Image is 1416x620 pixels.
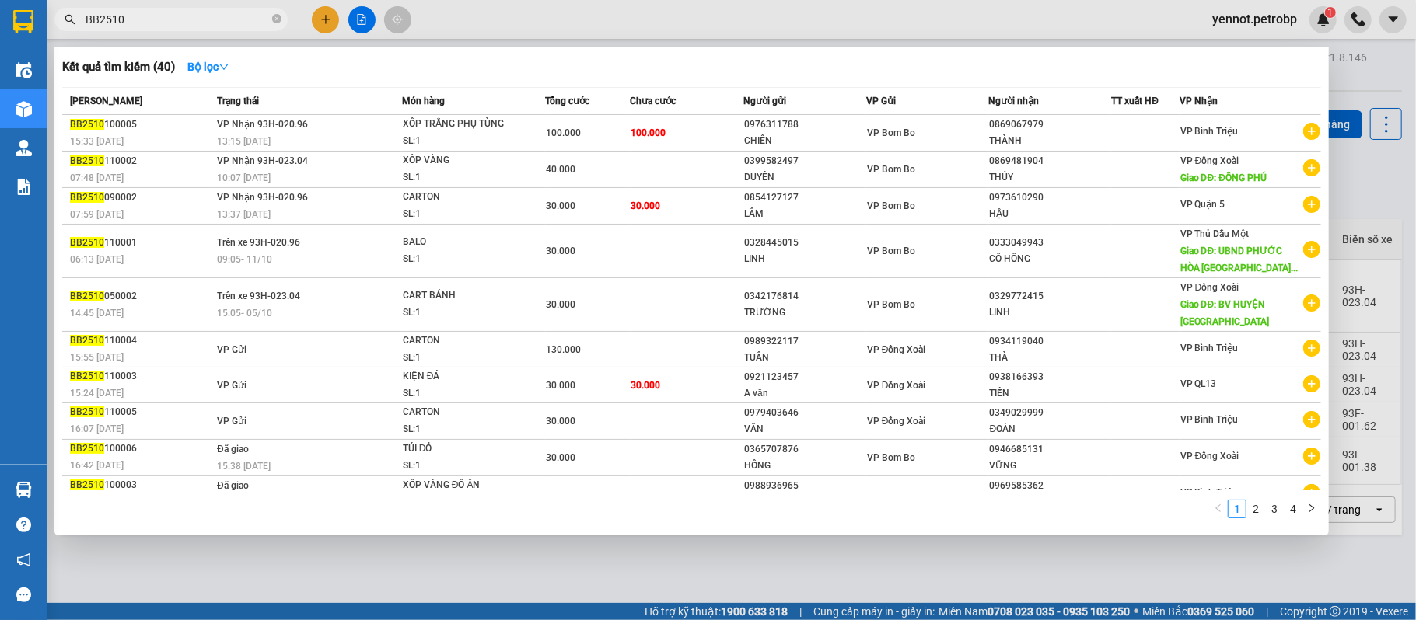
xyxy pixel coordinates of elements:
[217,380,246,391] span: VP Gửi
[990,478,1111,494] div: 0969585362
[867,452,915,463] span: VP Bom Bo
[990,458,1111,474] div: VỮNG
[65,14,75,25] span: search
[990,153,1111,169] div: 0869481904
[1285,500,1302,517] a: 4
[70,333,212,349] div: 110004
[70,371,104,381] span: BB2510
[70,119,104,130] span: BB2510
[546,452,575,463] span: 30.000
[744,133,865,149] div: CHIẾN
[1214,503,1223,513] span: left
[1180,199,1225,210] span: VP Quận 5
[744,369,865,385] div: 0921123457
[990,385,1111,402] div: TIẾN
[403,404,519,421] div: CARTON
[217,237,300,248] span: Trên xe 93H-020.96
[70,423,124,434] span: 16:07 [DATE]
[70,406,104,417] span: BB2510
[546,416,575,427] span: 30.000
[16,62,32,78] img: warehouse-icon
[990,117,1111,133] div: 0869067979
[70,441,212,457] div: 100006
[272,12,281,27] span: close-circle
[1209,500,1228,518] button: left
[70,190,212,206] div: 090002
[744,441,865,458] div: 0365707876
[217,209,271,220] span: 13:37 [DATE]
[990,350,1111,366] div: THÀ
[16,517,31,532] span: question-circle
[70,388,124,399] span: 15:24 [DATE]
[867,416,926,427] span: VP Đồng Xoài
[867,164,915,175] span: VP Bom Bo
[631,96,677,106] span: Chưa cước
[1180,228,1250,239] span: VP Thủ Dầu Một
[867,127,915,138] span: VP Bom Bo
[13,10,33,33] img: logo-vxr
[990,369,1111,385] div: 0938166393
[1180,155,1239,166] span: VP Đồng Xoài
[990,235,1111,251] div: 0333049943
[1303,123,1320,140] span: plus-circle
[546,246,575,256] span: 30.000
[16,179,32,195] img: solution-icon
[990,206,1111,222] div: HẬU
[1302,500,1321,518] button: right
[546,164,575,175] span: 40.000
[62,59,175,75] h3: Kết quả tìm kiếm ( 40 )
[403,477,519,494] div: XỐP VÀNG ĐỒ ĂN
[70,335,104,346] span: BB2510
[1180,172,1267,183] span: Giao DĐ: ĐỒNG PHÚ
[403,350,519,367] div: SL: 1
[631,127,666,138] span: 100.000
[1265,500,1284,518] li: 3
[219,61,229,72] span: down
[1180,246,1299,273] span: Giao DĐ: UBND PHƯỚC HÒA [GEOGRAPHIC_DATA]...
[403,305,519,322] div: SL: 1
[546,380,575,391] span: 30.000
[403,152,519,169] div: XÔP VÀNG
[1307,503,1316,513] span: right
[990,333,1111,350] div: 0934119040
[70,96,142,106] span: [PERSON_NAME]
[16,482,32,498] img: warehouse-icon
[744,421,865,437] div: VÂN
[70,404,212,420] div: 110005
[70,155,104,166] span: BB2510
[743,96,786,106] span: Người gửi
[631,200,661,211] span: 30.000
[744,458,865,474] div: HỒNG
[1209,500,1228,518] li: Previous Page
[187,61,229,73] strong: Bộ lọc
[546,489,575,500] span: 40.000
[403,333,519,350] div: CARTON
[1180,299,1270,327] span: Giao DĐ: BV HUYỆN [GEOGRAPHIC_DATA]
[744,117,865,133] div: 0976311788
[217,461,271,472] span: 15:38 [DATE]
[1303,241,1320,258] span: plus-circle
[402,96,445,106] span: Món hàng
[1180,414,1239,425] span: VP Bình Triệu
[867,200,915,211] span: VP Bom Bo
[990,133,1111,149] div: THÀNH
[1180,282,1239,293] span: VP Đồng Xoài
[1111,96,1159,106] span: TT xuất HĐ
[272,14,281,23] span: close-circle
[217,416,246,427] span: VP Gửi
[989,96,1040,106] span: Người nhận
[1302,500,1321,518] li: Next Page
[70,479,104,490] span: BB2510
[403,189,519,206] div: CARTON
[1303,375,1320,392] span: plus-circle
[1303,294,1320,312] span: plus-circle
[1303,340,1320,357] span: plus-circle
[631,380,661,391] span: 30.000
[744,206,865,222] div: LÂM
[990,405,1111,421] div: 0349029999
[403,206,519,223] div: SL: 1
[744,333,865,350] div: 0989322117
[70,209,124,220] span: 07:59 [DATE]
[744,350,865,366] div: TUẤN
[744,305,865,321] div: TRƯỜNG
